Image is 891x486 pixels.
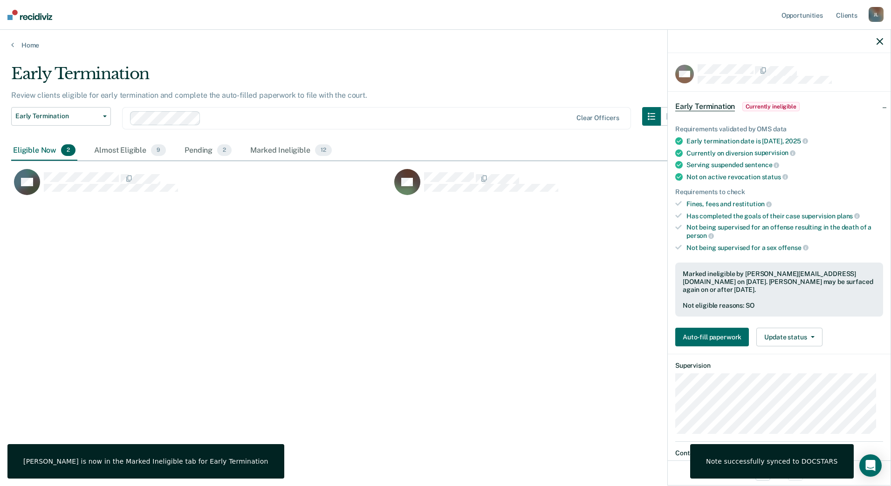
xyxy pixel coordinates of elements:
[11,169,391,206] div: CaseloadOpportunityCell-291717
[686,200,883,208] div: Fines, fees and
[686,137,883,145] div: Early termination date is [DATE],
[11,64,679,91] div: Early Termination
[686,243,883,252] div: Not being supervised for a sex
[675,328,749,346] button: Auto-fill paperwork
[683,302,876,310] div: Not eligible reasons: SO
[686,232,714,239] span: person
[686,161,883,169] div: Serving suspended
[675,188,883,196] div: Requirements to check
[151,144,166,156] span: 9
[315,144,332,156] span: 12
[668,92,891,121] div: Early TerminationCurrently ineligible
[686,212,883,220] div: Has completed the goals of their case supervision
[686,173,883,181] div: Not on active revocation
[11,91,367,100] p: Review clients eligible for early termination and complete the auto-filled paperwork to file with...
[778,244,809,251] span: offense
[675,102,735,111] span: Early Termination
[92,141,168,161] div: Almost Eligible
[675,125,883,133] div: Requirements validated by OMS data
[733,200,772,208] span: restitution
[745,161,780,169] span: sentence
[859,454,882,477] div: Open Intercom Messenger
[686,223,883,239] div: Not being supervised for an offense resulting in the death of a
[756,328,822,346] button: Update status
[11,141,77,161] div: Eligible Now
[869,7,884,22] div: J L
[675,449,883,457] dt: Contact
[183,141,233,161] div: Pending
[785,137,808,145] span: 2025
[706,457,838,466] div: Note successfully synced to DOCSTARS
[754,149,795,156] span: supervision
[675,362,883,370] dt: Supervision
[837,212,860,220] span: plans
[742,102,800,111] span: Currently ineligible
[23,457,268,466] div: [PERSON_NAME] is now in the Marked Ineligible tab for Early Termination
[248,141,333,161] div: Marked Ineligible
[391,169,772,206] div: CaseloadOpportunityCell-228872
[15,112,99,120] span: Early Termination
[576,114,619,122] div: Clear officers
[7,10,52,20] img: Recidiviz
[61,144,75,156] span: 2
[762,173,788,181] span: status
[668,460,891,485] div: 3 / 3
[675,328,753,346] a: Auto-fill paperwork
[11,41,880,49] a: Home
[686,149,883,157] div: Currently on diversion
[683,270,876,293] div: Marked ineligible by [PERSON_NAME][EMAIL_ADDRESS][DOMAIN_NAME] on [DATE]. [PERSON_NAME] may be su...
[217,144,232,156] span: 2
